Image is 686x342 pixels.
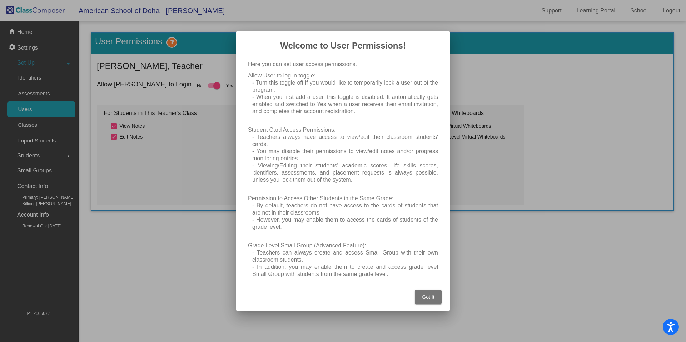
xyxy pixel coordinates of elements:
[415,290,442,304] button: Got It
[252,202,438,216] li: - By default, teachers do not have access to the cards of students that are not in their classrooms.
[252,79,438,94] li: - Turn this toggle off if you would like to temporarily lock a user out of the program.
[252,94,438,115] li: - When you first add a user, this toggle is disabled. It automatically gets enabled and switched ...
[244,40,442,51] h2: Welcome to User Permissions!
[252,134,438,148] li: - Teachers always have access to view/edit their classroom students' cards.
[248,61,438,68] p: Here you can set user access permissions.
[252,263,438,278] li: - In addition, you may enable them to create and access grade level Small Group with students fro...
[252,216,438,231] li: - However, you may enable them to access the cards of students of the grade level.
[252,148,438,162] li: - You may disable their permissions to view/edit notes and/or progress monitoring entries.
[252,249,438,263] li: - Teachers can always create and access Small Group with their own classroom students.
[422,294,434,300] span: Got It
[252,162,438,183] li: - Viewing/Editing their students' academic scores, life skills scores, identifiers, assessments, ...
[248,61,438,289] div: Allow User to log in toggle: Student Card Access Permissions: Permission to Access Other Students...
